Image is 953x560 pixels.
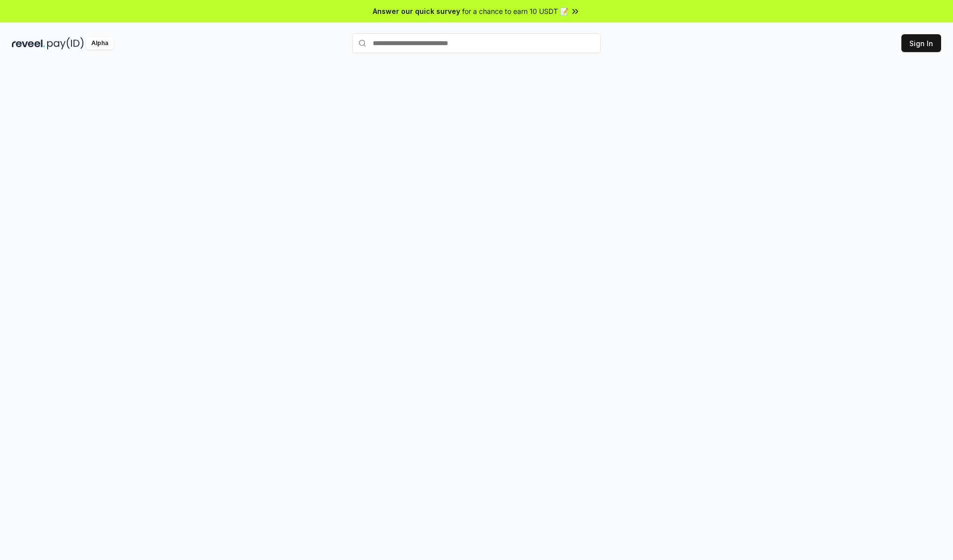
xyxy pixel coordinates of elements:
span: for a chance to earn 10 USDT 📝 [462,6,568,16]
div: Alpha [86,37,114,50]
button: Sign In [901,34,941,52]
span: Answer our quick survey [373,6,460,16]
img: reveel_dark [12,37,45,50]
img: pay_id [47,37,84,50]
